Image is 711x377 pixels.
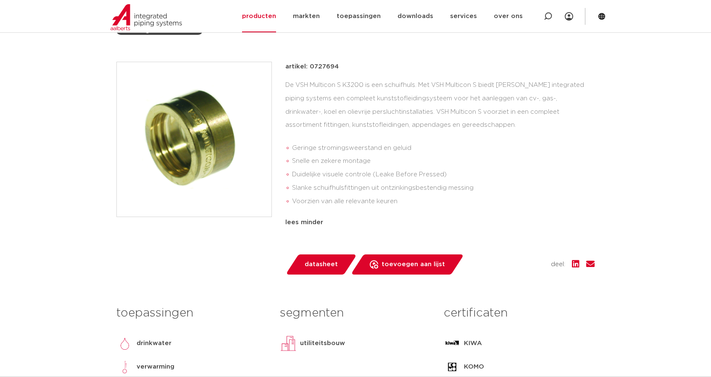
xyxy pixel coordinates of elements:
[116,305,267,322] h3: toepassingen
[292,181,595,195] li: Slanke schuifhulsfittingen uit ontzinkingsbestendig messing
[292,168,595,181] li: Duidelijke visuele controle (Leake Before Pressed)
[382,258,445,271] span: toevoegen aan lijst
[292,141,595,155] li: Geringe stromingsweerstand en geluid
[116,335,133,352] img: drinkwater
[551,259,565,270] span: deel:
[280,305,431,322] h3: segmenten
[292,195,595,208] li: Voorzien van alle relevante keuren
[305,258,338,271] span: datasheet
[464,362,484,372] p: KOMO
[137,362,174,372] p: verwarming
[464,338,482,348] p: KIWA
[444,359,461,375] img: KOMO
[285,62,339,72] p: artikel: 0727694
[292,154,595,168] li: Snelle en zekere montage
[444,305,595,322] h3: certificaten
[285,254,357,275] a: datasheet
[117,62,271,217] img: Product Image for Multicon S schuifhuls PEX 16
[280,335,297,352] img: utiliteitsbouw
[285,217,595,228] div: lees minder
[300,338,345,348] p: utiliteitsbouw
[444,335,461,352] img: KIWA
[137,338,171,348] p: drinkwater
[116,359,133,375] img: verwarming
[285,79,595,212] div: De VSH Multicon S K3200 is een schuifhuls. Met VSH Multicon S biedt [PERSON_NAME] integrated pipi...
